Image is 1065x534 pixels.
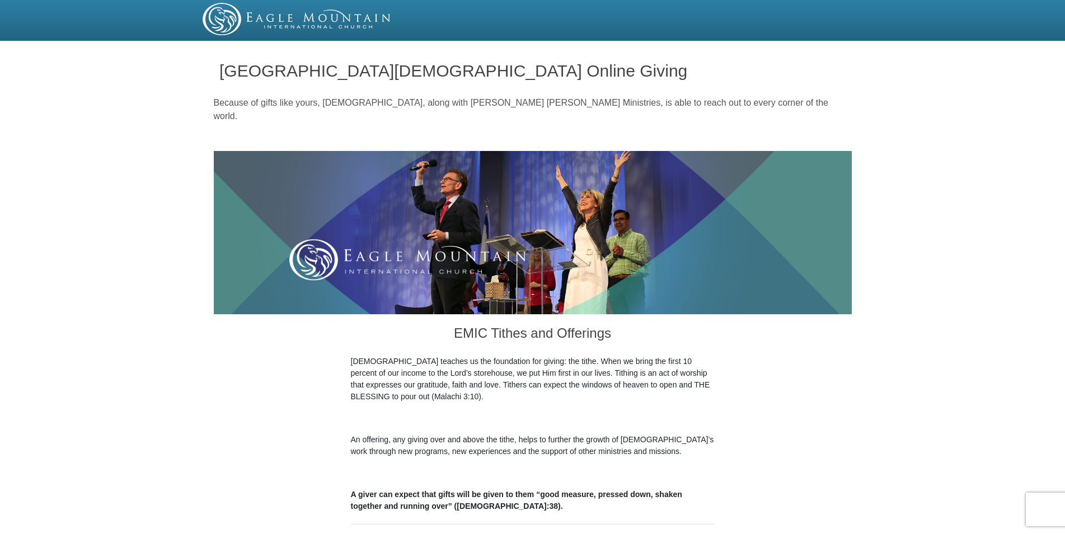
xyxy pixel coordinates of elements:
[351,434,715,457] p: An offering, any giving over and above the tithe, helps to further the growth of [DEMOGRAPHIC_DAT...
[219,62,846,80] h1: [GEOGRAPHIC_DATA][DEMOGRAPHIC_DATA] Online Giving
[351,490,682,511] b: A giver can expect that gifts will be given to them “good measure, pressed down, shaken together ...
[351,314,715,356] h3: EMIC Tithes and Offerings
[351,356,715,403] p: [DEMOGRAPHIC_DATA] teaches us the foundation for giving: the tithe. When we bring the first 10 pe...
[203,3,392,35] img: EMIC
[214,96,852,123] p: Because of gifts like yours, [DEMOGRAPHIC_DATA], along with [PERSON_NAME] [PERSON_NAME] Ministrie...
